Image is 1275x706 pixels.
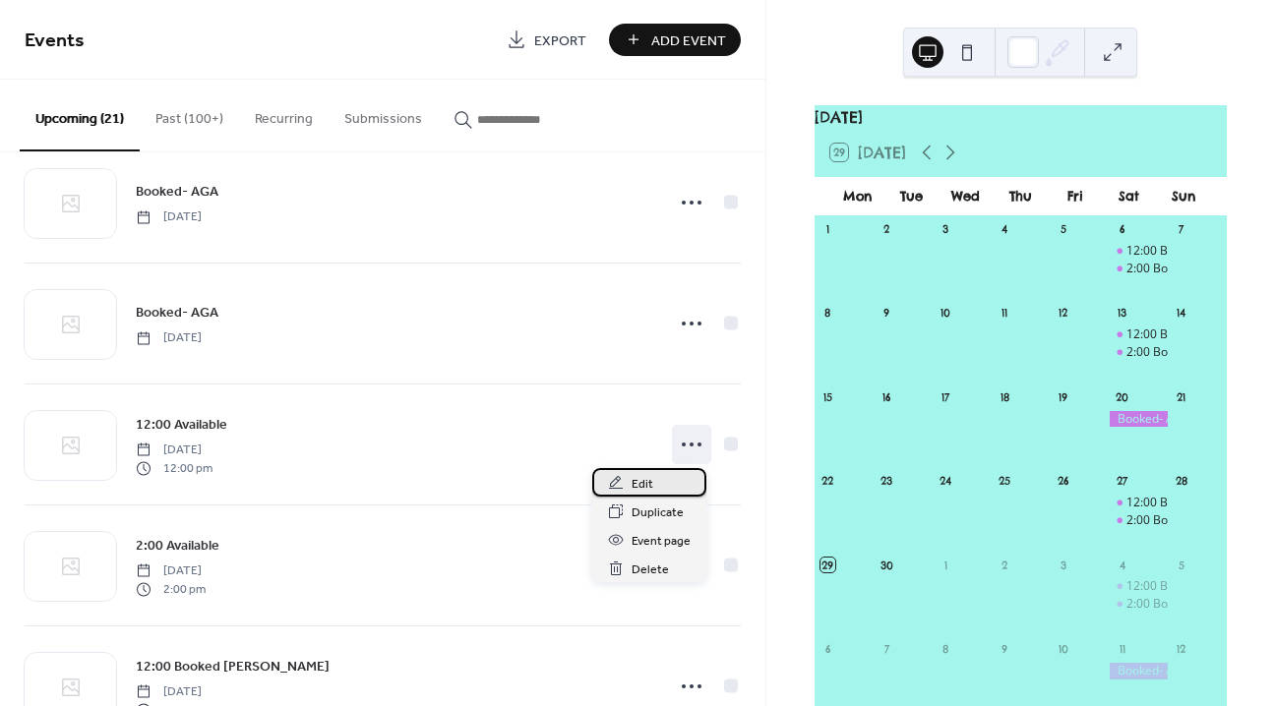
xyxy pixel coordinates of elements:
[1115,306,1129,321] div: 13
[820,474,835,489] div: 22
[1056,641,1070,656] div: 10
[997,222,1011,237] div: 4
[136,303,218,324] span: Booked- AGA
[1109,411,1168,428] div: Booked- AGA
[820,222,835,237] div: 1
[938,306,952,321] div: 10
[1115,474,1129,489] div: 27
[609,24,741,56] button: Add Event
[1174,222,1188,237] div: 7
[136,415,227,436] span: 12:00 Available
[136,534,219,557] a: 2:00 Available
[938,641,952,656] div: 8
[1109,243,1168,260] div: 12:00 Booked R. Willett
[329,80,438,149] button: Submissions
[136,536,219,557] span: 2:00 Available
[140,80,239,149] button: Past (100+)
[136,180,218,203] a: Booked- AGA
[20,80,140,151] button: Upcoming (21)
[1048,177,1102,216] div: Fri
[632,474,653,495] span: Edit
[938,389,952,404] div: 17
[997,389,1011,404] div: 18
[136,301,218,324] a: Booked- AGA
[1056,558,1070,572] div: 3
[136,657,330,677] span: 12:00 Booked [PERSON_NAME]
[136,562,206,580] span: [DATE]
[939,177,993,216] div: Wed
[136,655,330,677] a: 12:00 Booked [PERSON_NAME]
[534,30,586,51] span: Export
[1157,177,1211,216] div: Sun
[997,558,1011,572] div: 2
[1109,596,1168,613] div: 2:00 Booked L. Kovacik
[25,22,85,60] span: Events
[820,389,835,404] div: 15
[1109,578,1168,595] div: 12:00 Booked C. Bowers
[136,580,206,598] span: 2:00 pm
[938,558,952,572] div: 1
[1056,389,1070,404] div: 19
[880,474,894,489] div: 23
[1109,495,1168,511] div: 12:00 Booked G. and H. Kretschman
[1174,306,1188,321] div: 14
[1109,261,1168,277] div: 2:00 Booked A. Manahan
[880,306,894,321] div: 9
[136,413,227,436] a: 12:00 Available
[1056,222,1070,237] div: 5
[136,683,212,701] span: [DATE]
[1174,558,1188,572] div: 5
[136,182,218,203] span: Booked- AGA
[880,558,894,572] div: 30
[938,474,952,489] div: 24
[994,177,1048,216] div: Thu
[1174,474,1188,489] div: 28
[632,559,669,580] span: Delete
[880,641,894,656] div: 7
[136,459,212,477] span: 12:00 pm
[1174,641,1188,656] div: 12
[1102,177,1156,216] div: Sat
[820,558,835,572] div: 29
[1109,663,1168,679] div: Booked- AGA
[997,641,1011,656] div: 9
[1056,474,1070,489] div: 26
[492,24,601,56] a: Export
[136,441,212,459] span: [DATE]
[997,474,1011,489] div: 25
[1115,641,1129,656] div: 11
[1109,512,1168,529] div: 2:00 Booked E. Tromp
[820,306,835,321] div: 8
[136,329,202,347] span: [DATE]
[239,80,329,149] button: Recurring
[997,306,1011,321] div: 11
[1056,306,1070,321] div: 12
[884,177,939,216] div: Tue
[938,222,952,237] div: 3
[1109,326,1168,343] div: 12:00 Booked Z. Oles
[1115,222,1129,237] div: 6
[1109,344,1168,361] div: 2:00 Booked W. McDougall
[651,30,726,51] span: Add Event
[820,641,835,656] div: 6
[880,389,894,404] div: 16
[1115,558,1129,572] div: 4
[830,177,884,216] div: Mon
[1174,389,1188,404] div: 21
[136,208,202,226] span: [DATE]
[1115,389,1129,404] div: 20
[880,222,894,237] div: 2
[632,502,684,523] span: Duplicate
[632,531,691,552] span: Event page
[815,105,1227,129] div: [DATE]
